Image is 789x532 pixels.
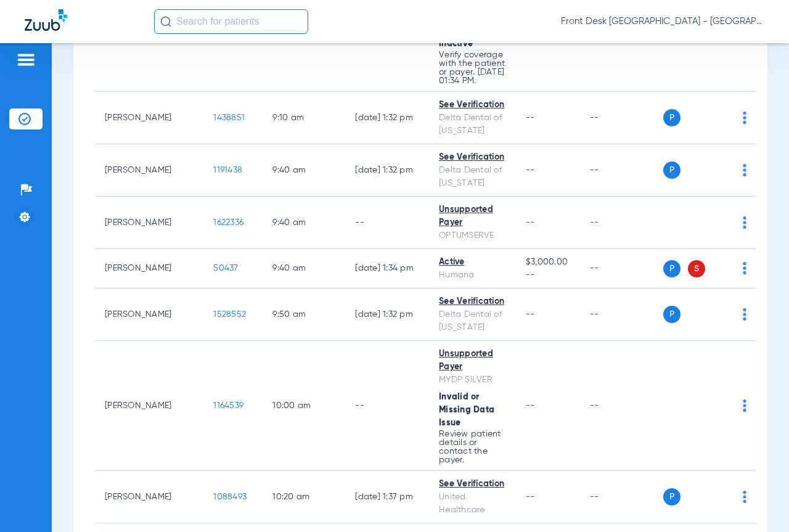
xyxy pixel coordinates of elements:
td: [DATE] 1:34 PM [345,249,429,289]
td: -- [580,144,663,197]
td: -- [345,341,429,471]
td: -- [580,341,663,471]
div: See Verification [439,295,506,308]
span: -- [526,113,535,122]
img: group-dot-blue.svg [743,308,746,321]
span: 1528552 [213,310,246,319]
span: 1438851 [213,113,245,122]
td: -- [580,471,663,523]
td: [DATE] 1:32 PM [345,92,429,144]
td: -- [345,197,429,249]
span: P [663,109,681,126]
div: OPTUMSERVE [439,229,506,242]
td: [PERSON_NAME] [95,289,203,341]
span: -- [526,166,535,174]
div: Delta Dental of [US_STATE] [439,308,506,334]
span: 1191438 [213,166,242,174]
span: -- [526,310,535,319]
img: Search Icon [160,16,171,27]
span: P [663,162,681,179]
span: S [688,260,705,277]
td: [DATE] 1:37 PM [345,471,429,523]
td: [PERSON_NAME] [95,92,203,144]
td: [PERSON_NAME] [95,144,203,197]
div: Active [439,256,506,269]
span: 1622336 [213,218,243,227]
span: 1164539 [213,401,243,410]
span: $3,000.00 [526,256,570,269]
span: -- [526,269,570,282]
span: P [663,488,681,505]
td: 9:40 AM [263,249,345,289]
td: 9:10 AM [263,92,345,144]
span: P [663,306,681,323]
td: -- [580,197,663,249]
iframe: Chat Widget [727,473,789,532]
img: hamburger-icon [16,52,36,67]
img: group-dot-blue.svg [743,262,746,274]
img: group-dot-blue.svg [743,112,746,124]
span: -- [526,493,535,501]
p: Review patient details or contact the payer. [439,430,506,464]
img: group-dot-blue.svg [743,164,746,176]
td: 10:20 AM [263,471,345,523]
img: Zuub Logo [25,9,67,31]
td: [PERSON_NAME] [95,197,203,249]
td: [PERSON_NAME] [95,341,203,471]
img: group-dot-blue.svg [743,399,746,412]
span: P [663,260,681,277]
td: -- [580,92,663,144]
span: -- [526,401,535,410]
div: See Verification [439,151,506,164]
span: Front Desk [GEOGRAPHIC_DATA] - [GEOGRAPHIC_DATA] | My Community Dental Centers [561,15,764,28]
div: See Verification [439,478,506,491]
td: 9:40 AM [263,197,345,249]
td: [DATE] 1:32 PM [345,289,429,341]
td: -- [580,289,663,341]
div: Unsupported Payer [439,203,506,229]
div: Unsupported Payer [439,348,506,374]
td: [DATE] 1:32 PM [345,144,429,197]
td: -- [580,249,663,289]
td: [PERSON_NAME] [95,471,203,523]
img: group-dot-blue.svg [743,216,746,229]
p: Verify coverage with the patient or payer. [DATE] 01:34 PM. [439,51,506,85]
span: Invalid or Missing Data Issue [439,393,494,427]
div: Humana [439,269,506,282]
td: 10:00 AM [263,341,345,471]
span: -- [526,218,535,227]
div: See Verification [439,99,506,112]
div: United Healthcare [439,491,506,517]
td: 9:40 AM [263,144,345,197]
div: MYDP SILVER [439,374,506,387]
input: Search for patients [154,9,308,34]
span: Patient Coverage Inactive [439,14,480,48]
span: 1088493 [213,493,247,501]
td: 9:50 AM [263,289,345,341]
div: Delta Dental of [US_STATE] [439,112,506,137]
div: Delta Dental of [US_STATE] [439,164,506,190]
span: 50437 [213,264,238,272]
td: [PERSON_NAME] [95,249,203,289]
